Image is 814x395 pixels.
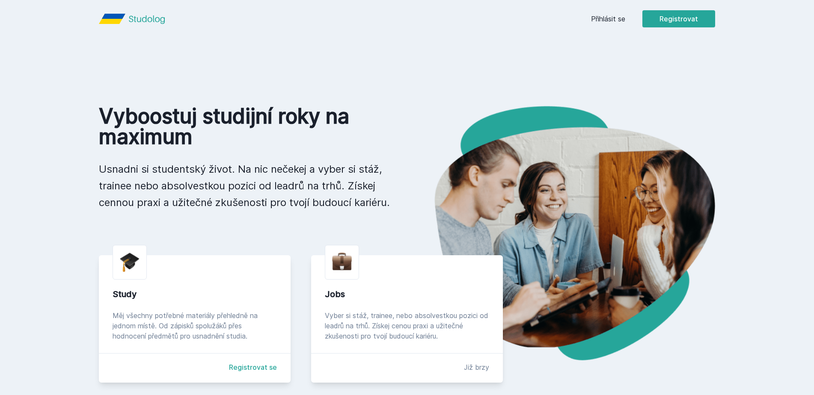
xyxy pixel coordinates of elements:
div: Vyber si stáž, trainee, nebo absolvestkou pozici od leadrů na trhů. Získej cenou praxi a užitečné... [325,310,489,341]
img: hero.png [407,106,715,360]
img: briefcase.png [332,251,352,272]
a: Přihlásit se [591,14,625,24]
img: graduation-cap.png [120,252,140,272]
div: Study [113,288,277,300]
a: Registrovat se [229,362,277,372]
p: Usnadni si studentský život. Na nic nečekej a vyber si stáž, trainee nebo absolvestkou pozici od ... [99,161,393,211]
div: Jobs [325,288,489,300]
div: Již brzy [464,362,489,372]
button: Registrovat [642,10,715,27]
h1: Vyboostuj studijní roky na maximum [99,106,393,147]
div: Měj všechny potřebné materiály přehledně na jednom místě. Od zápisků spolužáků přes hodnocení pře... [113,310,277,341]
